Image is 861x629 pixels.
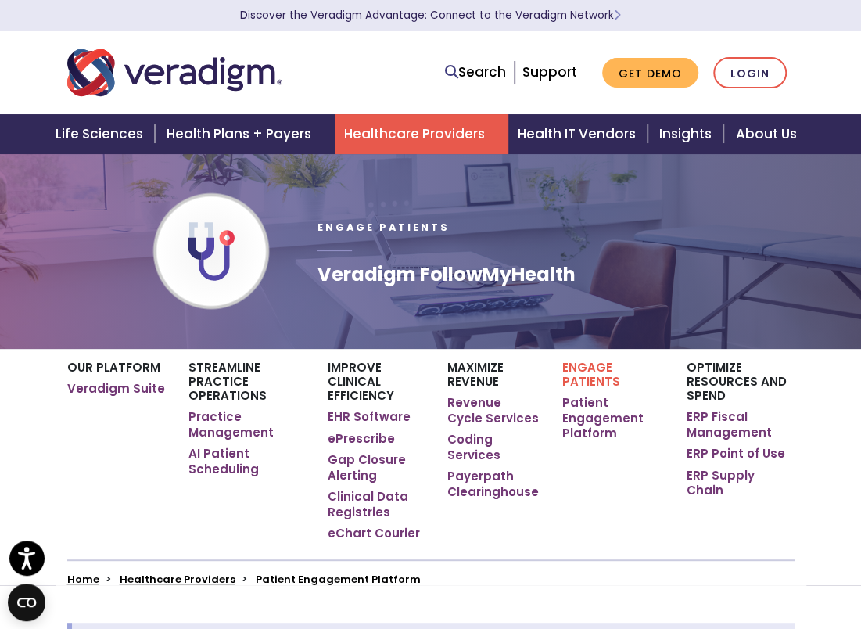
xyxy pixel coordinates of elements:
a: Coding Services [447,432,539,462]
a: Gap Closure Alerting [328,452,424,483]
a: AI Patient Scheduling [188,446,304,476]
a: Practice Management [188,409,304,440]
a: Veradigm Suite [67,381,165,397]
a: EHR Software [328,409,411,425]
span: Learn More [614,8,621,23]
a: eChart Courier [328,526,420,541]
a: Health Plans + Payers [157,114,335,154]
a: Support [522,63,577,81]
a: ERP Supply Chain [687,468,795,498]
a: Clinical Data Registries [328,489,424,519]
a: ePrescribe [328,431,395,447]
a: Healthcare Providers [335,114,508,154]
a: Login [713,57,787,89]
a: ERP Point of Use [687,446,785,462]
span: Engage Patients [317,221,449,234]
a: Get Demo [602,58,698,88]
a: Revenue Cycle Services [447,395,539,426]
a: Payerpath Clearinghouse [447,469,539,499]
a: About Us [726,114,815,154]
a: Search [445,62,506,83]
a: Healthcare Providers [120,572,235,587]
iframe: Drift Chat Widget [561,516,842,610]
h1: Veradigm FollowMyHealth [317,264,575,286]
img: Veradigm logo [67,47,282,99]
a: Life Sciences [46,114,157,154]
a: Patient Engagement Platform [562,395,663,441]
a: Discover the Veradigm Advantage: Connect to the Veradigm NetworkLearn More [240,8,621,23]
button: Open CMP widget [8,584,45,621]
a: Health IT Vendors [508,114,650,154]
a: Home [67,572,99,587]
a: Insights [650,114,726,154]
a: ERP Fiscal Management [687,409,795,440]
